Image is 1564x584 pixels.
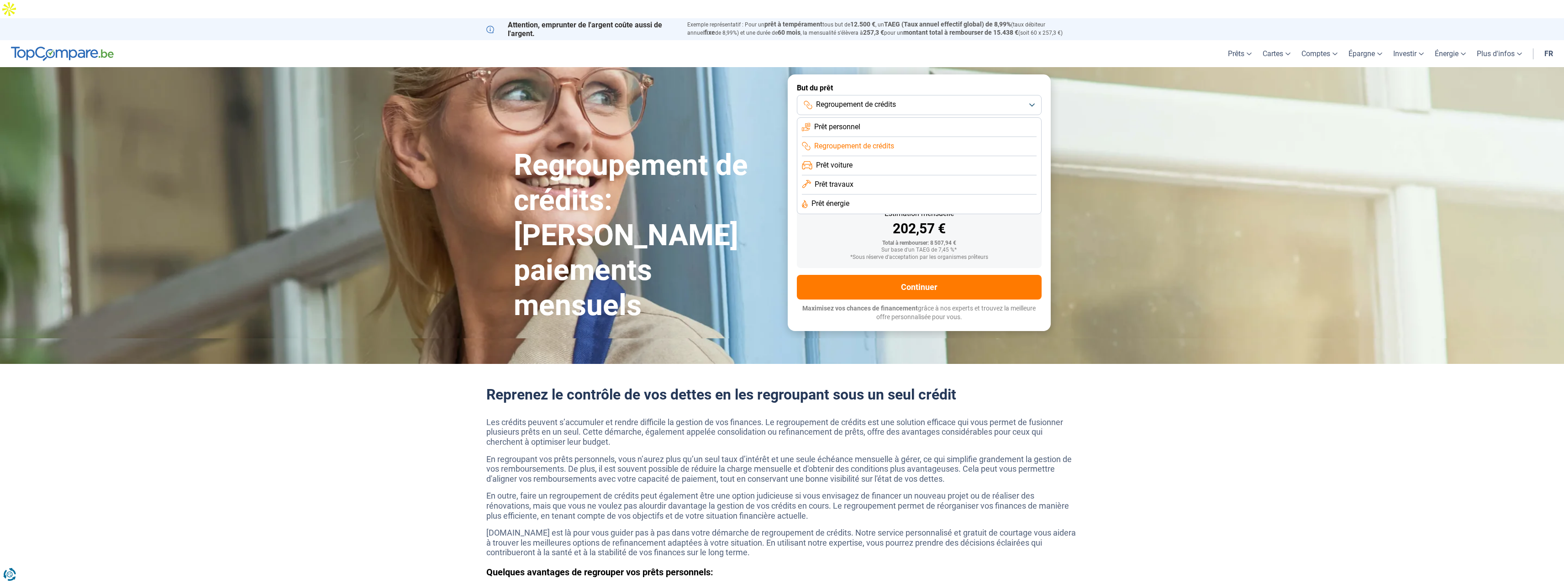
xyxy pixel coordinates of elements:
[1296,40,1343,67] a: Comptes
[1429,40,1471,67] a: Énergie
[1257,40,1296,67] a: Cartes
[486,454,1078,484] p: En regroupant vos prêts personnels, vous n’aurez plus qu’un seul taux d’intérêt et une seule éché...
[486,528,1078,558] p: [DOMAIN_NAME] est là pour vous guider pas à pas dans votre démarche de regroupement de crédits. N...
[486,567,1078,578] h3: Quelques avantages de regrouper vos prêts personnels:
[814,122,860,132] span: Prêt personnel
[884,21,1011,28] span: TAEG (Taux annuel effectif global) de 8,99%
[804,240,1034,247] div: Total à rembourser: 8 507,94 €
[704,29,715,36] span: fixe
[804,254,1034,261] div: *Sous réserve d'acceptation par les organismes prêteurs
[797,95,1042,115] button: Regroupement de crédits
[486,21,676,38] p: Attention, emprunter de l'argent coûte aussi de l'argent.
[816,100,896,110] span: Regroupement de crédits
[1471,40,1527,67] a: Plus d'infos
[903,29,1018,36] span: montant total à rembourser de 15.438 €
[1222,40,1257,67] a: Prêts
[1539,40,1559,67] a: fr
[486,417,1078,447] p: Les crédits peuvent s’accumuler et rendre difficile la gestion de vos finances. Le regroupement d...
[816,160,853,170] span: Prêt voiture
[804,210,1034,217] div: Estimation mensuelle
[778,29,800,36] span: 60 mois
[815,179,853,189] span: Prêt travaux
[514,148,777,323] h1: Regroupement de crédits: [PERSON_NAME] paiements mensuels
[863,29,884,36] span: 257,3 €
[797,304,1042,322] p: grâce à nos experts et trouvez la meilleure offre personnalisée pour vous.
[814,141,894,151] span: Regroupement de crédits
[797,84,1042,92] label: But du prêt
[687,21,1078,37] p: Exemple représentatif : Pour un tous but de , un (taux débiteur annuel de 8,99%) et une durée de ...
[1343,40,1388,67] a: Épargne
[804,222,1034,236] div: 202,57 €
[486,491,1078,521] p: En outre, faire un regroupement de crédits peut également être une option judicieuse si vous envi...
[804,247,1034,253] div: Sur base d'un TAEG de 7,45 %*
[797,275,1042,300] button: Continuer
[764,21,822,28] span: prêt à tempérament
[1388,40,1429,67] a: Investir
[850,21,875,28] span: 12.500 €
[802,305,918,312] span: Maximisez vos chances de financement
[11,47,114,61] img: TopCompare
[486,386,1078,403] h2: Reprenez le contrôle de vos dettes en les regroupant sous un seul crédit
[811,199,849,209] span: Prêt énergie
